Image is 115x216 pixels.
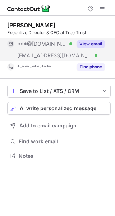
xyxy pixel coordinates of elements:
span: Add to email campaign [19,123,77,129]
span: ***@[DOMAIN_NAME] [17,41,67,47]
img: ContactOut v5.3.10 [7,4,50,13]
button: AI write personalized message [7,102,111,115]
button: Reveal Button [77,63,105,71]
button: Find work email [7,136,111,147]
button: Add to email campaign [7,119,111,132]
div: [PERSON_NAME] [7,22,55,29]
button: save-profile-one-click [7,85,111,98]
button: Reveal Button [77,40,105,48]
div: Executive Director & CEO at Tree Trust [7,30,111,36]
span: [EMAIL_ADDRESS][DOMAIN_NAME] [17,52,92,59]
button: Notes [7,151,111,161]
div: Save to List / ATS / CRM [20,88,98,94]
span: Find work email [19,138,108,145]
span: AI write personalized message [20,105,96,111]
span: Notes [19,153,108,159]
